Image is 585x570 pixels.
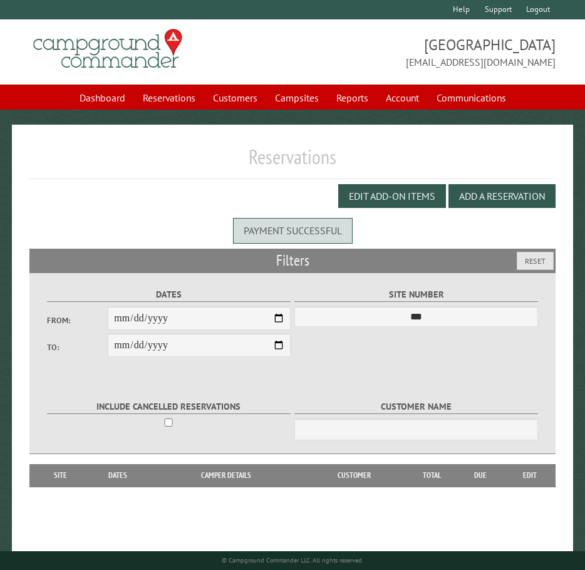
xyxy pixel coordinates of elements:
a: Communications [429,86,514,110]
a: Customers [205,86,265,110]
small: © Campground Commander LLC. All rights reserved. [222,556,363,564]
th: Edit [504,464,556,487]
label: Dates [47,288,291,302]
th: Due [457,464,504,487]
a: Reservations [135,86,203,110]
label: From: [47,314,108,326]
button: Add a Reservation [448,184,556,208]
a: Reports [329,86,376,110]
label: Include Cancelled Reservations [47,400,291,414]
button: Edit Add-on Items [338,184,446,208]
div: Payment successful [233,218,353,243]
th: Site [36,464,85,487]
label: To: [47,341,108,353]
th: Customer [302,464,406,487]
h1: Reservations [29,145,556,179]
label: Customer Name [294,400,538,414]
span: [GEOGRAPHIC_DATA] [EMAIL_ADDRESS][DOMAIN_NAME] [292,34,556,70]
a: Campsites [267,86,326,110]
th: Camper Details [150,464,302,487]
h2: Filters [29,249,556,272]
th: Total [406,464,457,487]
a: Dashboard [72,86,133,110]
a: Account [378,86,427,110]
button: Reset [517,252,554,270]
img: Campground Commander [29,24,186,73]
th: Dates [85,464,150,487]
label: Site Number [294,288,538,302]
